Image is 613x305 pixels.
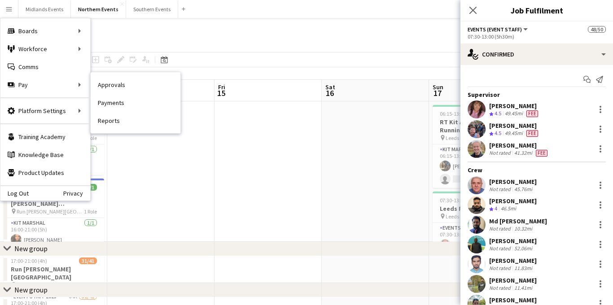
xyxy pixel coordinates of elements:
span: 17 [431,88,443,98]
div: 49.45mi [503,130,525,137]
div: Not rated [489,265,512,271]
div: [PERSON_NAME] [489,296,537,304]
span: 1 Role [84,208,97,215]
span: 48/50 [588,26,606,33]
button: Northern Events [71,0,126,18]
div: Not rated [489,245,512,252]
app-card-role: Kit Marshal36A1/206:15-13:00 (6h45m)[PERSON_NAME] [433,144,533,188]
div: [PERSON_NAME] [489,178,537,186]
div: [PERSON_NAME] [489,237,537,245]
span: Leeds Running Festival [446,213,498,220]
a: Privacy [63,190,90,197]
div: [PERSON_NAME] [489,141,549,149]
a: Comms [0,58,90,76]
div: Pay [0,76,90,94]
div: Not rated [489,149,512,157]
div: Crew has different fees then in role [525,130,540,137]
h3: RT Kit Assistant - Leeds Running Festival [433,118,533,134]
span: 4 [495,205,497,212]
span: Sat [325,83,335,91]
span: 4.5 [495,130,501,136]
a: Approvals [91,76,180,94]
div: 52.06mi [512,245,534,252]
div: [PERSON_NAME] [489,257,537,265]
div: Md [PERSON_NAME] [489,217,547,225]
div: Not rated [489,225,512,232]
span: Fee [526,130,538,137]
span: 4.5 [495,110,501,117]
div: Supervisor [460,91,613,99]
div: Crew has different fees then in role [534,149,549,157]
span: Fee [536,150,547,157]
span: 15 [217,88,225,98]
h3: Leeds Running Festival [433,205,533,213]
div: [PERSON_NAME] [489,197,537,205]
h3: Job Fulfilment [460,4,613,16]
div: New group [14,285,48,294]
span: 06:15-13:00 (6h45m) [440,110,486,117]
div: Platform Settings [0,102,90,120]
div: Confirmed [460,44,613,65]
app-job-card: 06:15-13:00 (6h45m)1/2RT Kit Assistant - Leeds Running Festival Leeds Running Festival1 RoleKit M... [433,105,533,188]
button: Southern Events [126,0,178,18]
span: Fri [218,83,225,91]
div: 41.32mi [512,149,534,157]
div: [PERSON_NAME] [489,276,537,284]
a: Reports [91,112,180,130]
div: 11.41mi [512,284,534,291]
div: Workforce [0,40,90,58]
div: [PERSON_NAME] [489,102,540,110]
a: Log Out [0,190,29,197]
a: Training Academy [0,128,90,146]
div: 10.32mi [512,225,534,232]
div: 07:30-13:00 (5h30m) [468,33,606,40]
div: 45.76mi [512,186,534,192]
div: Not rated [489,186,512,192]
div: [PERSON_NAME] [489,122,540,130]
div: 11.83mi [512,265,534,271]
span: 16 [324,88,335,98]
a: Product Updates [0,164,90,182]
span: Run [PERSON_NAME][GEOGRAPHIC_DATA] [17,208,84,215]
span: Events (Event Staff) [468,26,522,33]
div: 46.5mi [499,205,518,213]
div: Crew has different fees then in role [525,110,540,118]
div: 49.45mi [503,110,525,118]
app-job-card: 16:00-21:00 (5h)1/1RT Kit Assistant - [PERSON_NAME][GEOGRAPHIC_DATA] Run [PERSON_NAME][GEOGRAPHIC... [4,179,104,248]
div: New group [14,244,48,253]
a: Knowledge Base [0,146,90,164]
div: Crew [460,166,613,174]
button: Midlands Events [18,0,71,18]
button: Events (Event Staff) [468,26,529,33]
a: Payments [91,94,180,112]
app-card-role: Kit Marshal1/116:00-21:00 (5h)[PERSON_NAME] [4,218,104,248]
span: Leeds Running Festival [446,135,498,141]
span: Sun [433,83,443,91]
span: Fee [526,110,538,117]
div: Boards [0,22,90,40]
span: 07:30-13:00 (5h30m) [440,197,486,204]
div: Not rated [489,284,512,291]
